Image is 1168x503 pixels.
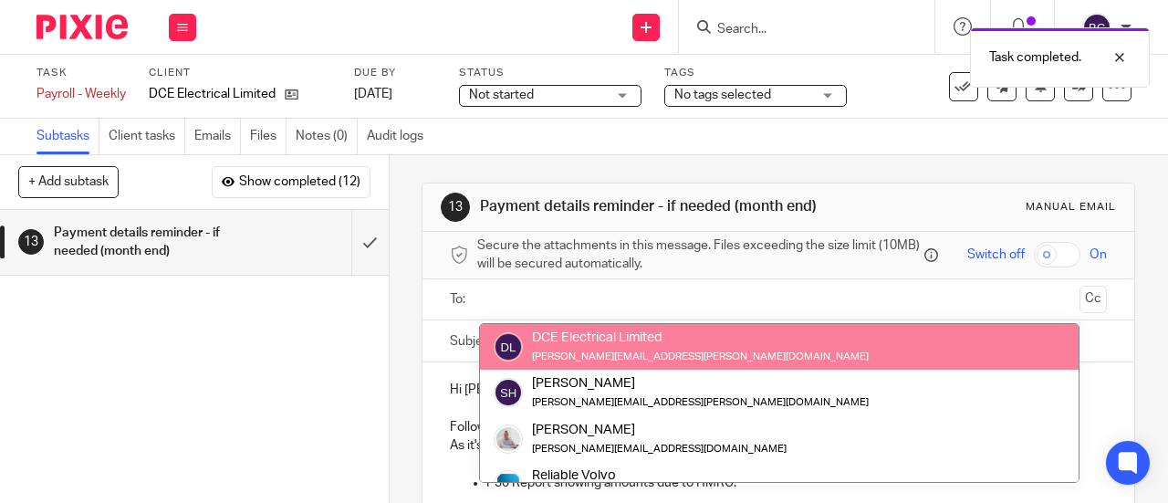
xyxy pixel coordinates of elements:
span: On [1090,246,1107,264]
span: [DATE] [354,88,392,100]
p: DCE Electrical Limited [149,85,276,103]
label: Subject: [450,332,497,351]
small: [PERSON_NAME][EMAIL_ADDRESS][PERSON_NAME][DOMAIN_NAME] [532,397,869,407]
label: Due by [354,66,436,80]
label: Task [36,66,126,80]
label: To: [450,290,470,309]
div: 13 [441,193,470,222]
img: Diverso%20logo.png [494,470,523,499]
a: Notes (0) [296,119,358,154]
a: Audit logs [367,119,433,154]
a: Client tasks [109,119,185,154]
div: DCE Electrical Limited [532,329,869,347]
label: Status [459,66,641,80]
img: Pixie [36,15,128,39]
h1: Payment details reminder - if needed (month end) [480,197,818,216]
img: svg%3E [494,378,523,407]
p: Task completed. [989,48,1081,67]
span: Secure the attachments in this message. Files exceeding the size limit (10MB) will be secured aut... [477,236,920,274]
a: Files [250,119,287,154]
small: [PERSON_NAME][EMAIL_ADDRESS][DOMAIN_NAME] [532,444,787,454]
span: Show completed (12) [239,175,360,190]
img: svg%3E [1082,13,1111,42]
span: Not started [469,89,534,101]
img: svg%3E [494,332,523,362]
div: Manual email [1026,200,1116,215]
small: [PERSON_NAME][EMAIL_ADDRESS][PERSON_NAME][DOMAIN_NAME] [532,351,869,362]
div: 13 [18,229,44,255]
button: Show completed (12) [212,166,370,197]
a: Subtasks [36,119,99,154]
p: Following my previous email, this weeks payroll has been submitted. [450,418,1107,436]
h1: Payment details reminder - if needed (month end) [54,219,240,266]
div: Payroll - Weekly [36,85,126,103]
div: [PERSON_NAME] [532,374,869,393]
button: Cc [1079,286,1107,313]
img: smiley%20circle%20sean.png [494,424,523,454]
p: Hi [PERSON_NAME], [450,381,1107,399]
span: Switch off [967,246,1025,264]
div: [PERSON_NAME] [532,420,787,438]
a: Emails [194,119,241,154]
div: Reliable Volvo [532,466,787,485]
p: As it's the last week of this month, please see atatched: [450,436,1107,455]
span: No tags selected [674,89,771,101]
label: Client [149,66,331,80]
button: + Add subtask [18,166,119,197]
